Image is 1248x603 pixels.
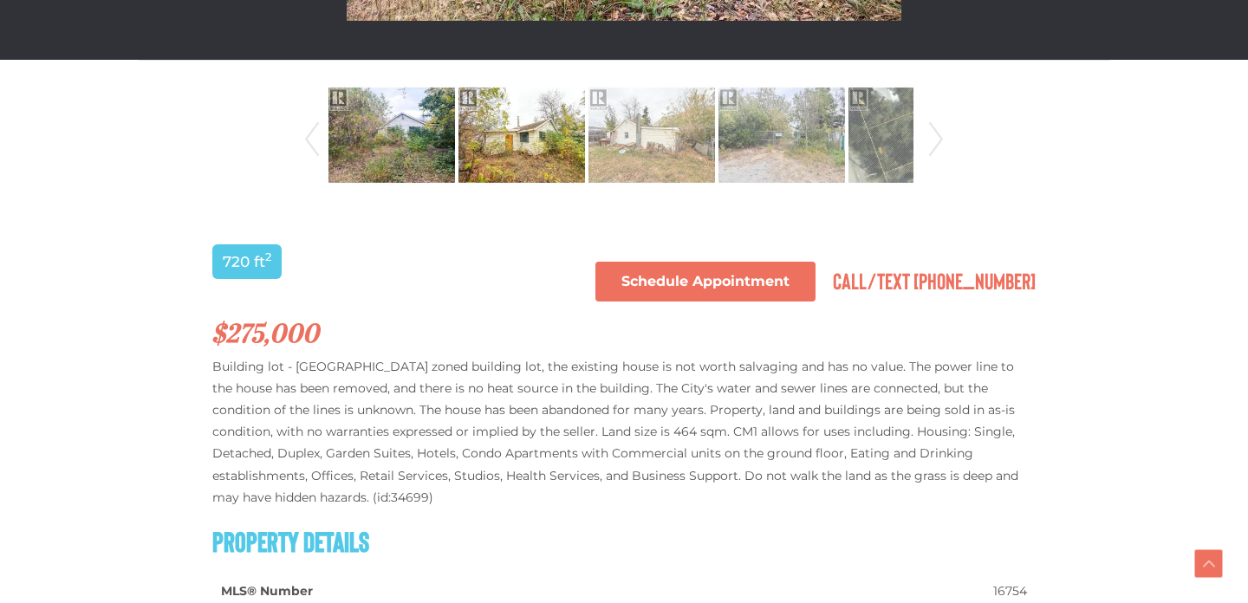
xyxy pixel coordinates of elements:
span: Call/Text [PHONE_NUMBER] [833,267,1036,294]
sup: 2 [265,250,271,263]
p: Building lot - [GEOGRAPHIC_DATA] zoned building lot, the existing house is not worth salvaging an... [212,356,1036,509]
img: Property-28763983-Photo-2.jpg [458,86,585,185]
h2: $275,000 [212,319,1036,347]
strong: MLS® Number [221,583,313,599]
img: Property-28763983-Photo-4.jpg [718,86,845,185]
a: Next [923,81,949,198]
img: Property-28763983-Photo-3.jpg [588,86,715,185]
img: Property-28763983-Photo-5.jpg [848,86,975,185]
a: Prev [299,81,325,198]
h3: Property Details [212,526,1036,556]
img: Property-28763983-Photo-1.jpg [328,86,455,185]
span: Schedule Appointment [621,275,790,289]
a: Schedule Appointment [595,262,816,301]
span: 720 ft [212,244,282,279]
